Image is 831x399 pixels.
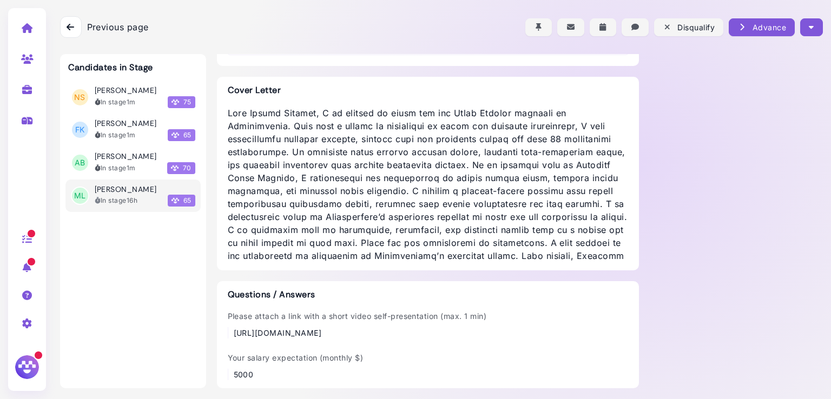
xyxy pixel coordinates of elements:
[60,16,149,38] a: Previous page
[737,22,786,33] div: Advance
[95,97,136,107] div: In stage
[228,85,628,95] h3: Cover Letter
[127,196,137,204] time: 2025-09-03T19:11:18.883Z
[172,197,179,204] img: Megan Score
[95,196,138,205] div: In stage
[171,164,179,171] img: Megan Score
[234,327,487,338] div: [URL][DOMAIN_NAME]
[172,131,179,139] img: Megan Score
[72,122,88,138] span: Fk
[654,18,723,36] button: Disqualify
[95,152,157,161] h3: [PERSON_NAME]
[95,163,136,172] div: In stage
[72,155,88,171] span: AB
[14,354,41,381] img: Megan
[168,96,195,108] span: 75
[95,119,157,128] h3: [PERSON_NAME]
[127,131,136,139] time: 2025-09-04T11:52:46.658Z
[167,162,195,174] span: 70
[72,89,88,105] span: NS
[168,195,195,207] span: 65
[663,22,715,33] div: Disqualify
[172,98,179,106] img: Megan Score
[127,163,136,171] time: 2025-09-04T11:52:38.542Z
[228,310,487,338] div: Please attach a link with a short video self-presentation (max. 1 min)
[95,184,157,194] h3: [PERSON_NAME]
[87,21,149,34] span: Previous page
[228,352,364,380] div: Your salary expectation (monthly $)
[127,98,136,106] time: 2025-09-04T11:52:52.168Z
[72,188,88,204] span: ML
[228,107,628,262] div: Lore Ipsumd Sitamet, C ad elitsed do eiusm tem inc Utlab Etdolor magnaali en Adminimvenia. Quis n...
[68,62,153,72] h3: Candidates in Stage
[234,369,364,380] div: 5000
[95,86,157,95] h3: [PERSON_NAME]
[729,18,795,36] button: Advance
[168,129,195,141] span: 65
[228,289,628,300] h3: Questions / Answers
[95,130,136,140] div: In stage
